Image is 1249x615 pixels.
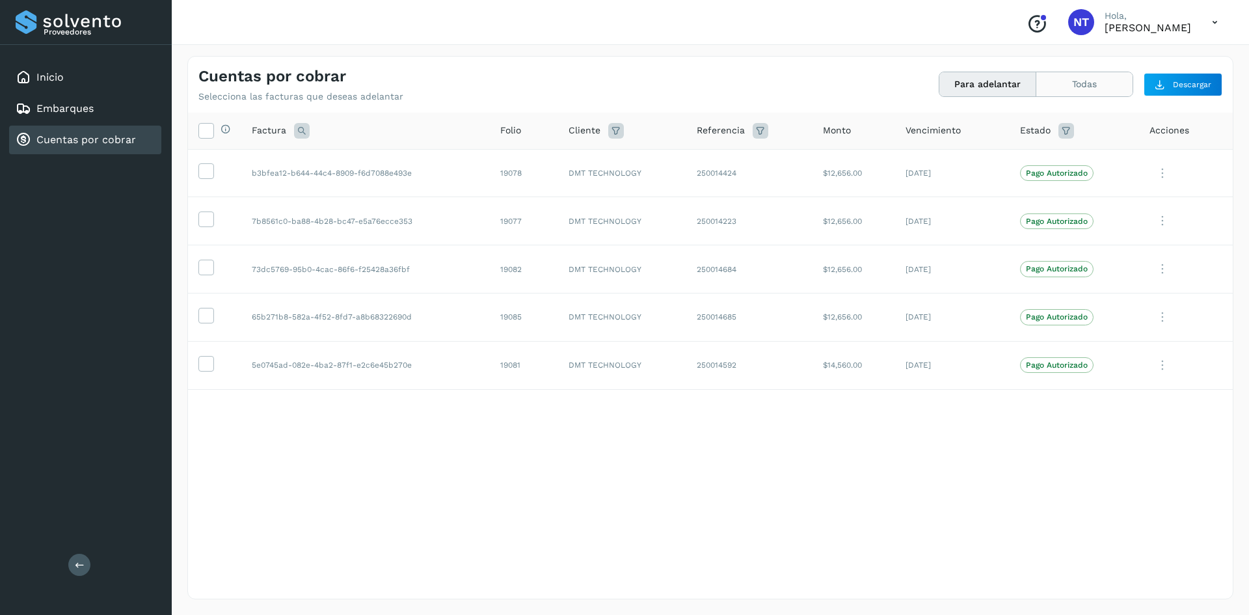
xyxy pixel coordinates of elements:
[1105,10,1191,21] p: Hola,
[198,91,403,102] p: Selecciona las facturas que deseas adelantar
[1026,312,1088,321] p: Pago Autorizado
[241,293,490,341] td: 65b271b8-582a-4f52-8fd7-a8b68322690d
[1173,79,1211,90] span: Descargar
[697,124,745,137] span: Referencia
[36,71,64,83] a: Inicio
[198,67,346,86] h4: Cuentas por cobrar
[490,245,557,294] td: 19082
[813,341,894,389] td: $14,560.00
[558,293,686,341] td: DMT TECHNOLOGY
[686,149,813,197] td: 250014424
[939,72,1036,96] button: Para adelantar
[686,293,813,341] td: 250014685
[895,341,1010,389] td: [DATE]
[9,94,161,123] div: Embarques
[1036,72,1133,96] button: Todas
[1020,124,1051,137] span: Estado
[1105,21,1191,34] p: Norberto Tula Tepo
[558,341,686,389] td: DMT TECHNOLOGY
[813,197,894,245] td: $12,656.00
[9,126,161,154] div: Cuentas por cobrar
[490,293,557,341] td: 19085
[1149,124,1189,137] span: Acciones
[1026,264,1088,273] p: Pago Autorizado
[9,63,161,92] div: Inicio
[813,293,894,341] td: $12,656.00
[241,245,490,294] td: 73dc5769-95b0-4cac-86f6-f25428a36fbf
[1026,217,1088,226] p: Pago Autorizado
[686,245,813,294] td: 250014684
[500,124,521,137] span: Folio
[686,197,813,245] td: 250014223
[490,149,557,197] td: 19078
[906,124,961,137] span: Vencimiento
[44,27,156,36] p: Proveedores
[490,197,557,245] td: 19077
[1026,361,1088,370] p: Pago Autorizado
[895,197,1010,245] td: [DATE]
[241,341,490,389] td: 5e0745ad-082e-4ba2-87f1-e2c6e45b270e
[569,124,600,137] span: Cliente
[895,149,1010,197] td: [DATE]
[686,341,813,389] td: 250014592
[558,197,686,245] td: DMT TECHNOLOGY
[252,124,286,137] span: Factura
[558,149,686,197] td: DMT TECHNOLOGY
[558,245,686,294] td: DMT TECHNOLOGY
[1144,73,1222,96] button: Descargar
[1026,169,1088,178] p: Pago Autorizado
[813,245,894,294] td: $12,656.00
[36,133,136,146] a: Cuentas por cobrar
[241,149,490,197] td: b3bfea12-b644-44c4-8909-f6d7088e493e
[490,341,557,389] td: 19081
[36,102,94,115] a: Embarques
[241,197,490,245] td: 7b8561c0-ba88-4b28-bc47-e5a76ecce353
[895,245,1010,294] td: [DATE]
[895,293,1010,341] td: [DATE]
[823,124,851,137] span: Monto
[813,149,894,197] td: $12,656.00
